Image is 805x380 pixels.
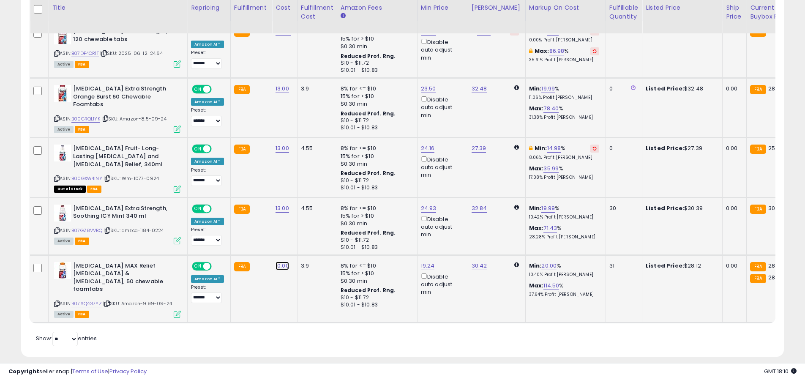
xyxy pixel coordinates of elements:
div: 3.9 [301,262,330,270]
span: OFF [210,205,224,212]
div: Cost [276,3,294,12]
b: Max: [529,224,544,232]
span: | SKU: Amazon-9.99-09-24 [103,300,172,307]
b: Max: [535,47,549,55]
small: FBA [750,85,766,94]
span: | SKU: 2025-06-12-24.64 [100,50,163,57]
a: 24.16 [421,144,435,153]
div: $0.30 min [341,43,411,50]
div: Preset: [191,284,224,303]
span: 28.03 [768,262,783,270]
div: Disable auto adjust min [421,155,461,179]
div: Disable auto adjust min [421,37,461,62]
a: 24.93 [421,204,437,213]
span: ON [193,262,203,270]
b: Reduced Prof. Rng. [341,229,396,236]
div: seller snap | | [8,368,147,376]
p: 35.61% Profit [PERSON_NAME] [529,57,599,63]
div: % [529,224,599,240]
p: 37.64% Profit [PERSON_NAME] [529,292,599,298]
p: 17.08% Profit [PERSON_NAME] [529,175,599,180]
div: ASIN: [54,262,181,317]
div: 15% for > $10 [341,270,411,277]
b: Min: [535,144,547,152]
p: 10.40% Profit [PERSON_NAME] [529,272,599,278]
div: % [529,47,599,63]
div: % [529,205,599,220]
div: Amazon AI * [191,218,224,225]
div: Amazon AI * [191,158,224,165]
div: % [529,27,599,43]
div: 15% for > $10 [341,212,411,220]
a: Privacy Policy [109,367,147,375]
div: ASIN: [54,85,181,132]
span: FBA [87,186,101,193]
a: B07DF4CR1T [71,50,99,57]
div: Current Buybox Price [750,3,794,21]
div: Disable auto adjust min [421,95,461,119]
b: [MEDICAL_DATA] MAX Relief [MEDICAL_DATA] & [MEDICAL_DATA], 50 chewable foamtabs [73,262,176,295]
div: % [529,165,599,180]
div: $10.01 - $10.83 [341,67,411,74]
a: 71.43 [543,224,557,232]
a: Terms of Use [72,367,108,375]
div: % [529,85,599,101]
div: $10 - $11.72 [341,294,411,301]
div: Ship Price [726,3,743,21]
span: 28.89 [768,85,783,93]
span: FBA [75,61,89,68]
div: $0.30 min [341,220,411,227]
b: Listed Price: [646,85,684,93]
div: Min Price [421,3,464,12]
a: 27.39 [472,144,486,153]
div: Amazon AI * [191,275,224,283]
div: Repricing [191,3,227,12]
div: % [529,262,599,278]
img: 41IE3tV1iQL._SL40_.jpg [54,27,71,44]
div: $28.12 [646,262,716,270]
a: 19.24 [421,262,435,270]
div: 31 [609,262,636,270]
p: 28.28% Profit [PERSON_NAME] [529,234,599,240]
span: | SKU: amzca-1184-0224 [104,227,164,234]
span: FBA [75,238,89,245]
span: All listings that are currently out of stock and unavailable for purchase on Amazon [54,186,86,193]
div: $10.01 - $10.83 [341,184,411,191]
p: 10.42% Profit [PERSON_NAME] [529,214,599,220]
div: Fulfillment Cost [301,3,333,21]
a: 19.99 [541,85,555,93]
div: Title [52,3,184,12]
a: 32.84 [472,204,487,213]
div: Disable auto adjust min [421,214,461,239]
div: $30.39 [646,205,716,212]
div: Fulfillment [234,3,268,12]
a: 78.40 [543,104,559,113]
div: % [529,282,599,298]
div: $10 - $11.72 [341,117,411,124]
b: Listed Price: [646,262,684,270]
img: 31cmxGhcFNL._SL40_.jpg [54,262,71,279]
div: ASIN: [54,145,181,191]
a: 86.98 [549,47,565,55]
div: $32.48 [646,85,716,93]
a: 19.99 [541,204,555,213]
b: Reduced Prof. Rng. [341,110,396,117]
div: 4.55 [301,205,330,212]
span: OFF [210,145,224,153]
div: $10 - $11.72 [341,60,411,67]
div: 0 [609,85,636,93]
div: [PERSON_NAME] [472,3,522,12]
div: $27.39 [646,145,716,152]
p: 31.38% Profit [PERSON_NAME] [529,115,599,120]
p: 0.00% Profit [PERSON_NAME] [529,37,599,43]
div: $10.01 - $10.83 [341,301,411,309]
div: Amazon AI * [191,41,224,48]
b: Min: [529,204,542,212]
div: Preset: [191,107,224,126]
a: 13.00 [276,144,289,153]
span: FBA [75,126,89,133]
div: $10 - $11.72 [341,177,411,184]
small: FBA [234,145,250,154]
div: ASIN: [54,27,181,67]
div: % [529,145,599,160]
